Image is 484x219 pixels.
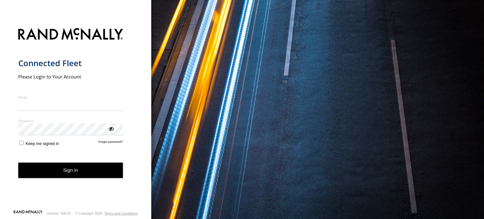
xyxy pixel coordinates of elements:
label: Email [18,95,123,100]
div: © Copyright 2025 - [75,211,138,215]
label: Password [18,118,123,123]
h2: Please Login to Your Account [18,73,123,80]
a: Forgot password? [99,140,123,146]
div: ViewPassword [108,125,114,132]
a: Terms and Conditions [104,211,138,215]
img: Rand McNally [18,27,123,43]
div: Version: 308.01 [47,211,71,215]
h1: Connected Fleet [18,58,123,68]
button: Sign in [18,163,123,178]
form: main [18,24,133,210]
input: Keep me signed in [20,141,24,145]
span: Keep me signed in [26,141,59,146]
a: Visit our Website [14,210,43,216]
